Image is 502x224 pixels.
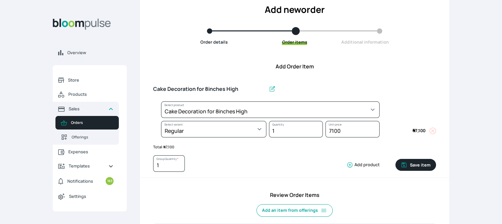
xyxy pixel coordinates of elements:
span: Offerings [72,134,114,140]
h4: Add Order Item [140,62,449,70]
span: Templates [69,163,103,169]
span: Orders [71,120,114,126]
h2: Add new order [153,3,436,17]
a: Expenses [53,145,119,159]
span: Order items [282,39,307,45]
a: Settings [53,189,119,204]
button: Add product [344,162,380,168]
span: 7,100 [413,128,425,133]
a: Store [53,73,119,87]
span: Sales [69,106,103,112]
a: Overview [53,46,127,60]
a: Sales [53,102,119,116]
button: Add an item from offerings [256,204,333,217]
span: Settings [69,193,114,200]
span: Notifications [67,178,93,184]
p: Total: [153,144,436,150]
span: Overview [67,50,121,56]
span: Store [68,77,114,83]
a: Offerings [55,130,119,145]
span: Order details [200,39,228,45]
small: 163 [106,177,114,185]
img: Bloom Logo [53,19,111,30]
span: Expenses [68,149,114,155]
a: Orders [55,116,119,130]
span: ₦ [413,128,415,133]
span: ₦ [163,144,166,149]
input: Untitled group * [153,82,266,96]
a: Templates [53,159,119,173]
a: Products [53,87,119,102]
span: Products [68,91,114,97]
h4: Review Order Items [153,191,436,199]
span: 7,100 [163,144,174,149]
span: Additional information [341,39,389,45]
button: Save item [395,159,436,171]
a: Notifications163 [53,173,119,189]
